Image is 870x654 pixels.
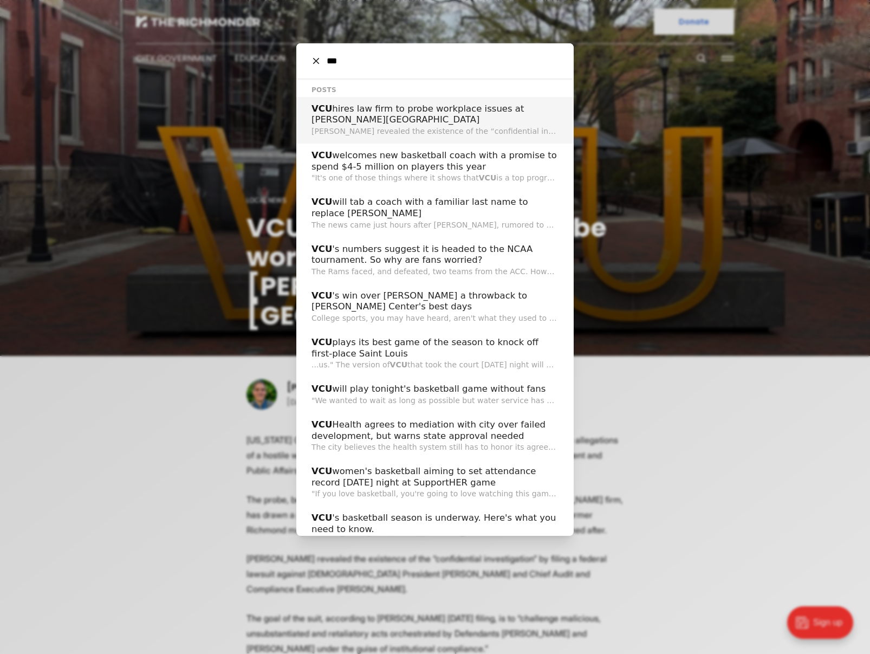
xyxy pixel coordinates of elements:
[311,197,559,219] h2: will tab a coach with a familiar last name to replace [PERSON_NAME]
[311,337,559,359] h2: plays its best game of the season to knock off first-place Saint Louis
[390,360,407,369] span: VCU
[311,172,559,184] p: "It's one of those things where it shows that is a top program nationally."
[311,103,332,114] span: VCU
[311,266,559,277] p: The Rams faced, and defeated, two teams from the ACC. However, the ACC is having a historically b...
[311,419,559,442] h2: Health agrees to mediation with city over failed development, but warns state approval needed
[311,337,332,347] span: VCU
[311,513,559,535] h2: 's basketball season is underway. Here's what you need to know.
[311,313,559,324] p: College sports, you may have heard, aren't what they used to be.
[311,290,559,313] h2: 's win over [PERSON_NAME] a throwback to [PERSON_NAME] Center's best days
[311,290,332,301] span: VCU
[311,85,559,95] h1: Posts
[311,384,332,394] span: VCU
[311,150,332,160] span: VCU
[311,466,332,476] span: VCU
[311,384,559,395] h2: will play tonight's basketball game without fans
[479,173,496,182] span: VCU
[311,244,559,266] h2: 's numbers suggest it is headed to the NCAA tournament. So why are fans worried?
[311,395,559,406] p: "We wanted to wait as long as possible but water service has not returned to the [PERSON_NAME][GE...
[311,103,559,126] h2: hires law firm to probe workplace issues at [PERSON_NAME][GEOGRAPHIC_DATA]
[311,126,559,137] p: [PERSON_NAME] revealed the existence of the “confidential investigation” by filing a federal laws...
[311,488,559,500] p: "If you love basketball, you're going to love watching this game."
[311,466,559,488] h2: women's basketball aiming to set attendance record [DATE] night at SupportHER game
[311,359,559,371] p: ...us." The version of that took the court [DATE] night will be favored in many of those games. T...
[311,197,332,207] span: VCU
[311,219,559,231] p: The news came just hours after [PERSON_NAME], rumored to be one of the school's top targets, deci...
[311,442,559,453] p: The city believes the health system still has to honor its agreement to pay the city roughly $2.5...
[311,535,559,547] p: We won’t have to wait long to see if the preseason hype is warranted.
[311,419,332,430] span: VCU
[311,244,332,254] span: VCU
[311,513,332,523] span: VCU
[311,150,559,172] h2: welcomes new basketball coach with a promise to spend $4-5 million on players this year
